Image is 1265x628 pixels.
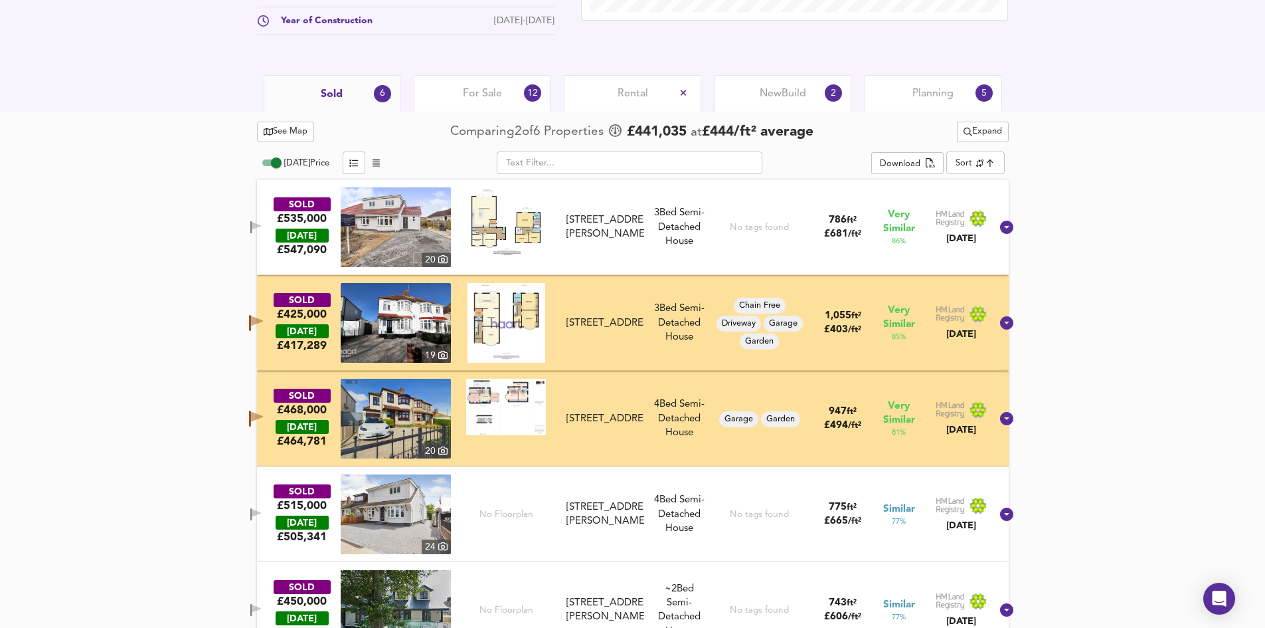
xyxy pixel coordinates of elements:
[649,582,709,596] div: We've estimated the total number of bedrooms from EPC data (4 heated rooms)
[284,159,329,167] span: [DATE] Price
[936,423,987,437] div: [DATE]
[824,229,861,239] span: £ 681
[871,152,944,175] div: split button
[936,328,987,341] div: [DATE]
[892,332,906,342] span: 85 %
[422,348,451,363] div: 19
[936,210,987,227] img: Land Registry
[764,316,803,332] div: Garage
[717,318,761,330] span: Driveway
[561,213,649,242] div: 15 Woodham Road, SS7 5DF
[276,611,329,625] div: [DATE]
[276,516,329,530] div: [DATE]
[975,84,993,102] div: 5
[566,500,643,529] div: [STREET_ADDRESS][PERSON_NAME]
[341,379,451,459] a: property thumbnail 20
[463,86,502,101] span: For Sale
[277,243,327,257] span: £ 547,090
[847,407,857,416] span: ft²
[479,508,533,521] span: No Floorplan
[764,318,803,330] span: Garage
[274,580,331,594] div: SOLD
[936,232,987,245] div: [DATE]
[466,379,546,435] img: Floorplan
[341,187,451,267] a: property thumbnail 20
[719,411,758,427] div: Garage
[566,316,643,330] div: [STREET_ADDRESS]
[277,338,327,353] span: £ 417,289
[936,615,987,628] div: [DATE]
[829,502,847,512] span: 775
[912,86,954,101] span: Planning
[957,122,1009,142] button: Expand
[277,434,327,449] span: £ 464,781
[274,389,331,403] div: SOLD
[276,420,329,434] div: [DATE]
[892,516,906,527] span: 77 %
[561,596,649,625] div: 5 Watlington Road, SS7 5DR
[341,187,451,267] img: property thumbnail
[566,596,643,625] div: [STREET_ADDRESS][PERSON_NAME]
[847,216,857,225] span: ft²
[880,157,920,172] div: Download
[824,612,861,622] span: £ 606
[848,613,861,621] span: / ft²
[277,211,327,226] div: £535,000
[829,215,847,225] span: 786
[851,312,861,320] span: ft²
[824,325,861,335] span: £ 403
[936,497,987,514] img: Land Registry
[374,85,391,102] div: 6
[883,502,915,516] span: Similar
[957,122,1009,142] div: split button
[264,124,308,140] span: See Map
[466,187,546,259] img: Floorplan
[740,334,779,350] div: Garden
[277,498,327,513] div: £515,000
[561,316,649,330] div: 12 Perry Road, SS7 5DJ
[270,14,373,28] div: Year of Construction
[999,506,1015,522] svg: Show Details
[257,179,1009,275] div: SOLD£535,000 [DATE]£547,090property thumbnail 20 Floorplan[STREET_ADDRESS][PERSON_NAME]3Bed Semi-...
[761,413,800,425] span: Garden
[848,517,861,526] span: / ft²
[825,84,842,102] div: 2
[257,467,1009,562] div: SOLD£515,000 [DATE]£505,341property thumbnail 24 No Floorplan[STREET_ADDRESS][PERSON_NAME]4Bed Se...
[848,230,861,239] span: / ft²
[494,14,554,28] div: [DATE]-[DATE]
[964,124,1002,140] span: Expand
[649,206,709,249] div: 3 Bed Semi-Detached House
[824,516,861,526] span: £ 665
[956,157,972,169] div: Sort
[277,594,327,609] div: £450,000
[341,474,451,554] a: property thumbnail 24
[1203,583,1235,615] div: Open Intercom Messenger
[824,421,861,431] span: £ 494
[760,86,806,101] span: New Build
[847,599,857,607] span: ft²
[277,403,327,417] div: £468,000
[883,304,915,332] span: Very Similar
[730,604,789,617] div: No tags found
[730,221,789,234] div: No tags found
[883,598,915,612] span: Similar
[649,397,709,440] div: 4 Bed Semi-Detached House
[829,598,847,608] span: 743
[561,500,649,529] div: 49 Watlington Road, SS7 5DS
[274,197,331,211] div: SOLD
[341,379,451,459] img: property thumbnail
[257,371,1009,467] div: SOLD£468,000 [DATE]£464,781property thumbnail 20 Floorplan[STREET_ADDRESS]4Bed Semi-Detached Hous...
[321,87,343,102] span: Sold
[341,474,451,554] img: property thumbnail
[825,311,851,321] span: 1,055
[883,208,915,236] span: Very Similar
[847,503,857,512] span: ft²
[734,298,786,314] div: Chain Free
[717,316,761,332] div: Driveway
[649,302,709,344] div: 3 Bed Semi-Detached House
[467,283,545,363] img: Floorplan
[734,300,786,312] span: Chain Free
[341,283,451,363] a: property thumbnail 19
[277,530,327,544] span: £ 505,341
[871,152,944,175] button: Download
